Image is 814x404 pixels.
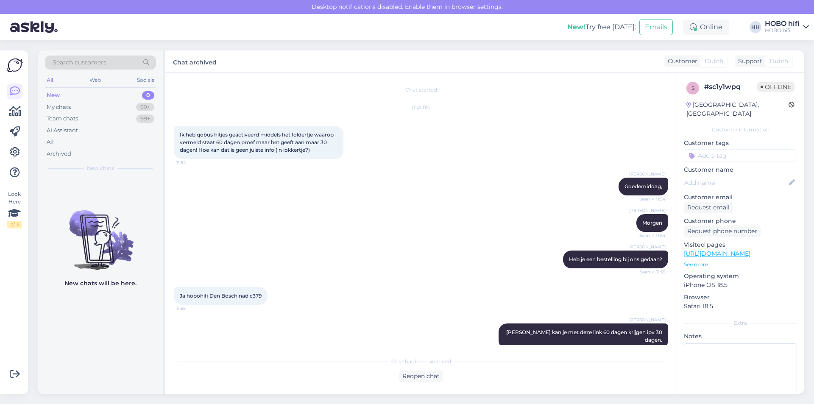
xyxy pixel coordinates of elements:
div: Archived [47,150,71,158]
div: Reopen chat [399,371,443,382]
p: Operating system [684,272,797,281]
div: [DATE] [174,104,668,111]
label: Chat archived [173,56,217,67]
img: Askly Logo [7,57,23,73]
div: Customer [664,57,697,66]
div: Request email [684,202,733,213]
div: HOBO hifi [765,20,800,27]
p: See more ... [684,261,797,268]
span: [PERSON_NAME] kan je met deze link 60 dagen krijgen ipv 30 dagen. [506,329,663,343]
span: Seen ✓ 11:55 [634,269,666,275]
span: [PERSON_NAME] [629,207,666,214]
div: Extra [684,319,797,327]
p: Customer email [684,193,797,202]
div: Online [683,20,729,35]
span: Morgen [642,220,662,226]
span: Seen ✓ 11:54 [634,196,666,202]
div: [GEOGRAPHIC_DATA], [GEOGRAPHIC_DATA] [686,100,789,118]
span: Offline [757,82,794,92]
span: Ja hobohifi Den Bosch nad c379 [180,293,262,299]
span: New chats [87,164,114,172]
span: Goedemiddag, [624,183,662,189]
div: Chat started [174,86,668,94]
span: Heb je een bestelling bij ons gedaan? [569,256,662,262]
span: 11:55 [176,305,208,312]
span: [PERSON_NAME] [629,244,666,250]
div: All [47,138,54,146]
span: Search customers [53,58,106,67]
div: Support [735,57,762,66]
div: New [47,91,60,100]
p: Notes [684,332,797,341]
img: No chats [38,195,163,271]
p: Safari 18.5 [684,302,797,311]
span: Ik heb qobus hitjes geactiveerd middels het foldertje waarop vermeld staat 60 dagen proef maar he... [180,131,335,153]
span: Chat has been archived [391,358,451,365]
div: Socials [135,75,156,86]
span: s [691,85,694,91]
div: Team chats [47,114,78,123]
div: # sc1y1wpq [704,82,757,92]
div: 2 / 3 [7,221,22,228]
input: Add name [684,178,787,187]
span: 11:54 [176,159,208,166]
a: [URL][DOMAIN_NAME] [684,250,750,257]
button: Emails [639,19,673,35]
p: Visited pages [684,240,797,249]
p: iPhone OS 18.5 [684,281,797,290]
div: AI Assistant [47,126,78,135]
span: [PERSON_NAME] [629,317,666,323]
b: New! [567,23,585,31]
div: Look Here [7,190,22,228]
div: 99+ [136,103,154,111]
div: HOBO hifi [765,27,800,34]
span: Dutch [769,57,788,66]
div: All [45,75,55,86]
p: Customer name [684,165,797,174]
div: 99+ [136,114,154,123]
a: HOBO hifiHOBO hifi [765,20,809,34]
p: New chats will be here. [64,279,137,288]
div: HH [750,21,761,33]
p: Customer tags [684,139,797,148]
span: Seen ✓ 11:54 [634,232,666,239]
div: Customer information [684,126,797,134]
span: Dutch [705,57,723,66]
div: Request phone number [684,226,761,237]
div: My chats [47,103,71,111]
p: Browser [684,293,797,302]
p: Customer phone [684,217,797,226]
input: Add a tag [684,149,797,162]
div: Web [88,75,103,86]
div: Try free [DATE]: [567,22,636,32]
span: [PERSON_NAME] [629,171,666,177]
div: 0 [142,91,154,100]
